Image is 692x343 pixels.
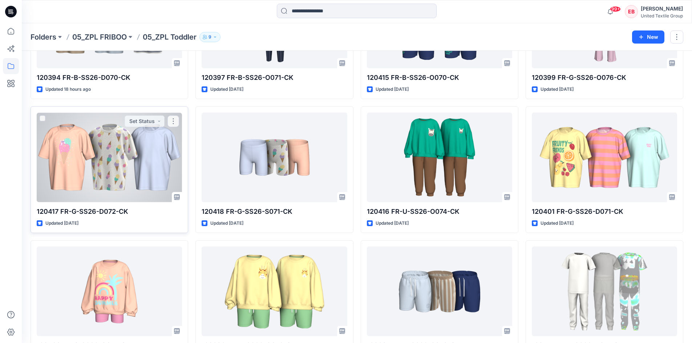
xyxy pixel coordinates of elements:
[202,207,347,217] p: 120418 FR-G-SS26-S071-CK
[532,207,677,217] p: 120401 FR-G-SS26-D071-CK
[202,113,347,202] a: 120418 FR-G-SS26-S071-CK
[143,32,197,42] p: 05_ZPL Toddler
[210,220,243,227] p: Updated [DATE]
[376,220,409,227] p: Updated [DATE]
[210,86,243,93] p: Updated [DATE]
[37,207,182,217] p: 120417 FR-G-SS26-D072-CK
[641,13,683,19] div: United Textile Group
[37,73,182,83] p: 120394 FR-B-SS26-D070-CK
[532,113,677,202] a: 120401 FR-G-SS26-D071-CK
[72,32,127,42] a: 05_ZPL FRIBOO
[625,5,638,18] div: EB
[641,4,683,13] div: [PERSON_NAME]
[45,220,78,227] p: Updated [DATE]
[610,6,621,12] span: 99+
[532,73,677,83] p: 120399 FR-G-SS26-O076-CK
[202,246,347,336] a: 120396 FR-U-SS26-O073-CK
[367,113,512,202] a: 120416 FR-U-SS26-O074-CK
[199,32,220,42] button: 9
[37,246,182,336] a: 120420 FR-G-SS26-O077-CK
[45,86,91,93] p: Updated 18 hours ago
[541,220,574,227] p: Updated [DATE]
[202,73,347,83] p: 120397 FR-B-SS26-O071-CK
[632,30,664,44] button: New
[367,246,512,336] a: 120395 FR-B-SS26-S070-CK
[376,86,409,93] p: Updated [DATE]
[541,86,574,93] p: Updated [DATE]
[209,33,211,41] p: 9
[31,32,56,42] a: Folders
[367,73,512,83] p: 120415 FR-B-SS26-O070-CK
[532,246,677,336] a: 120414 FR-B-SS26-N071-CK
[367,207,512,217] p: 120416 FR-U-SS26-O074-CK
[37,113,182,202] a: 120417 FR-G-SS26-D072-CK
